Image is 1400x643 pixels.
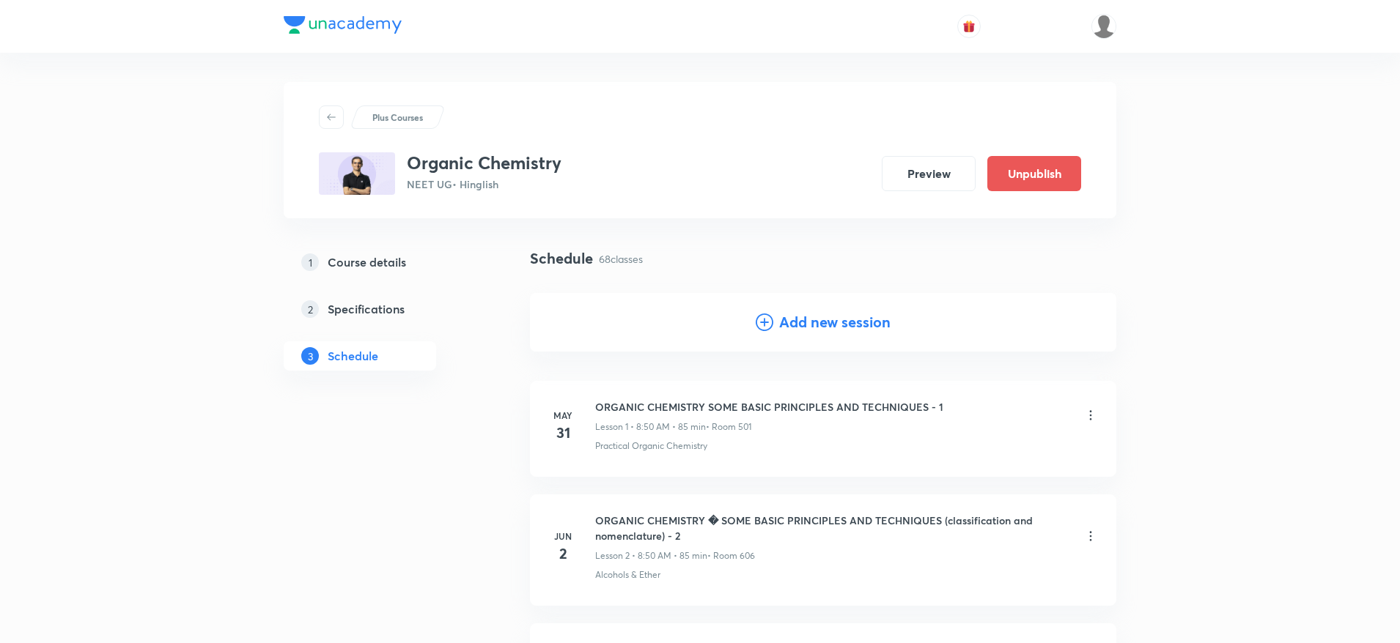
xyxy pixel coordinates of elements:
p: Practical Organic Chemistry [595,439,707,453]
p: 2 [301,300,319,318]
h6: ORGANIC CHEMISTRY � SOME BASIC PRINCIPLES AND TECHNIQUES (classification and nomenclature) - 2 [595,513,1083,543]
p: 1 [301,253,319,271]
p: Plus Courses [372,111,423,124]
img: avatar [962,20,976,33]
h4: Add new session [779,311,891,333]
p: Alcohols & Ether [595,568,660,581]
h3: Organic Chemistry [407,152,561,174]
img: Shahrukh Ansari [1091,14,1116,39]
p: • Room 501 [706,420,751,434]
button: avatar [957,15,981,38]
h5: Specifications [328,300,405,318]
img: Add [1058,293,1116,352]
p: 68 classes [599,251,643,267]
img: 31E539B8-EDA2-479E-BC0C-EDF9600B46D8_plus.png [319,152,395,195]
a: 2Specifications [284,294,483,324]
a: 1Course details [284,248,483,277]
p: NEET UG • Hinglish [407,176,561,192]
h4: 31 [548,422,578,444]
h4: Schedule [530,248,593,270]
h6: Jun [548,529,578,543]
p: Lesson 2 • 8:50 AM • 85 min [595,549,707,562]
h4: 2 [548,543,578,565]
button: Preview [882,156,976,191]
a: Company Logo [284,16,402,37]
h6: May [548,409,578,422]
h6: ORGANIC CHEMISTRY SOME BASIC PRINCIPLES AND TECHNIQUES - 1 [595,399,943,415]
button: Unpublish [987,156,1081,191]
img: Company Logo [284,16,402,34]
h5: Course details [328,253,406,271]
p: • Room 606 [707,549,755,562]
p: 3 [301,347,319,365]
p: Lesson 1 • 8:50 AM • 85 min [595,420,706,434]
h5: Schedule [328,347,378,365]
